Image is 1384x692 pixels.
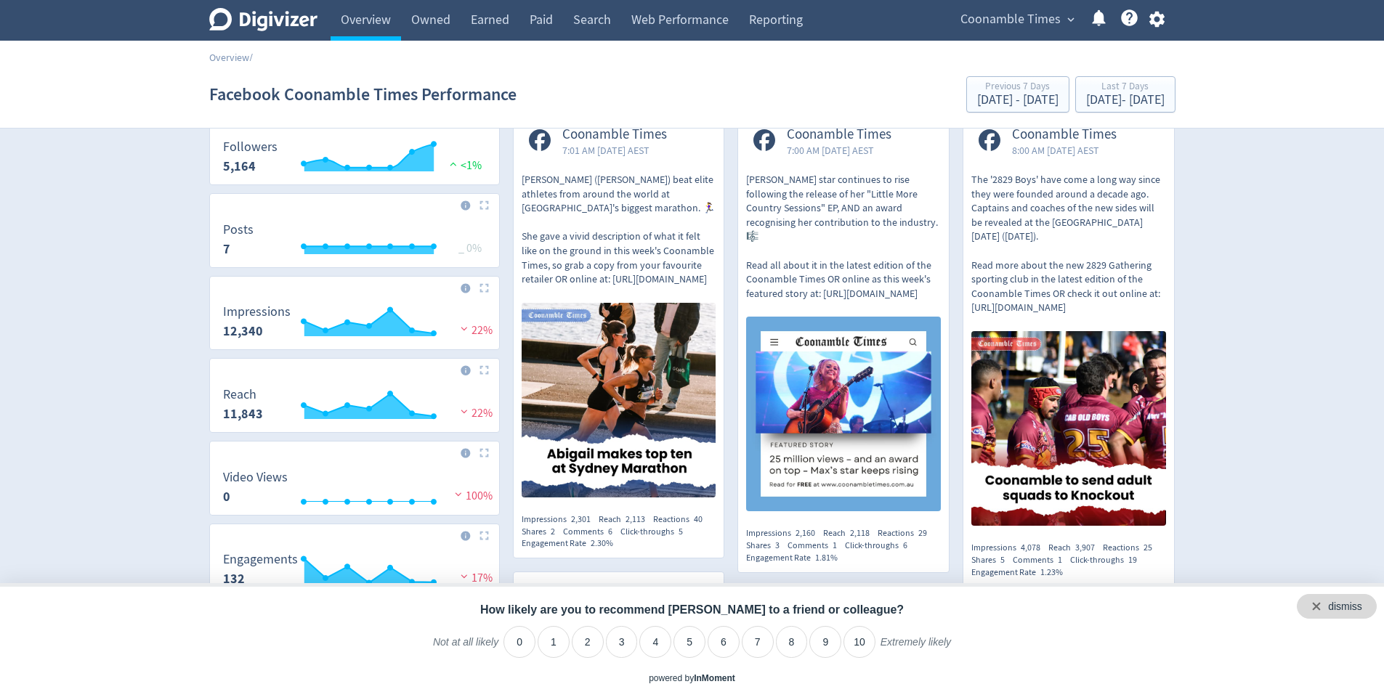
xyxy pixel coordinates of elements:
[1012,126,1117,143] span: Coonamble Times
[503,626,535,658] li: 0
[223,551,298,568] dt: Engagements
[742,626,774,658] li: 7
[881,635,951,660] label: Extremely likely
[591,537,613,549] span: 2.30%
[1086,81,1165,94] div: Last 7 Days
[479,365,489,375] img: Placeholder
[1297,594,1377,619] div: Close survey
[223,240,230,258] strong: 7
[522,537,621,550] div: Engagement Rate
[522,513,599,526] div: Impressions
[458,241,482,256] span: _ 0%
[1048,542,1103,554] div: Reach
[1013,554,1070,566] div: Comments
[514,111,724,502] a: Coonamble Times7:01 AM [DATE] AEST[PERSON_NAME] ([PERSON_NAME]) beat elite athletes from around t...
[796,527,815,539] span: 2,160
[694,673,735,683] a: InMoment
[746,540,788,552] div: Shares
[708,626,740,658] li: 6
[216,305,493,343] svg: Impressions 12,340
[971,173,1166,315] p: The '2829 Boys' have come a long way since they were founded around a decade ago. Captains and co...
[451,489,493,503] span: 100%
[216,223,493,261] svg: Posts 7
[446,158,482,173] span: <1%
[746,527,823,540] div: Impressions
[1040,566,1063,578] span: 1.23%
[775,540,780,551] span: 3
[223,221,254,238] dt: Posts
[433,635,498,660] label: Not at all likely
[1058,554,1062,566] span: 1
[1128,554,1137,566] span: 19
[479,448,489,457] img: Placeholder
[216,388,493,426] svg: Reach 11,843
[216,471,493,509] svg: Video Views 0
[451,489,466,500] img: negative-performance.svg
[850,527,870,539] span: 2,118
[963,111,1174,530] a: Coonamble Times8:00 AM [DATE] AESTThe '2829 Boys' have come a long way since they were founded ar...
[1070,554,1145,566] div: Click-throughs
[223,139,278,155] dt: Followers
[738,111,949,516] a: Coonamble Times7:00 AM [DATE] AEST[PERSON_NAME] star continues to rise following the release of h...
[694,513,703,525] span: 40
[608,526,612,537] span: 6
[457,571,472,582] img: negative-performance.svg
[599,513,653,526] div: Reach
[223,386,263,403] dt: Reach
[788,540,845,552] div: Comments
[209,51,249,64] a: Overview
[479,283,489,293] img: Placeholder
[977,81,1059,94] div: Previous 7 Days
[776,626,808,658] li: 8
[1064,13,1077,26] span: expand_more
[1021,542,1040,553] span: 4,078
[1144,542,1152,553] span: 25
[679,526,683,537] span: 5
[223,405,263,423] strong: 11,843
[457,323,472,334] img: negative-performance.svg
[209,71,517,118] h1: Facebook Coonamble Times Performance
[787,143,891,158] span: 7:00 AM [DATE] AEST
[571,513,591,525] span: 2,301
[216,553,493,591] svg: Engagements 132
[1012,143,1117,158] span: 8:00 AM [DATE] AEST
[1075,542,1095,553] span: 3,907
[522,173,716,287] p: [PERSON_NAME] ([PERSON_NAME]) beat elite athletes from around the world at [GEOGRAPHIC_DATA]'s bi...
[809,626,841,658] li: 9
[1075,76,1175,113] button: Last 7 Days[DATE]- [DATE]
[538,626,570,658] li: 1
[977,94,1059,107] div: [DATE] - [DATE]
[971,566,1071,579] div: Engagement Rate
[457,571,493,585] span: 17%
[551,526,555,537] span: 2
[457,323,493,338] span: 22%
[746,173,941,301] p: [PERSON_NAME] star continues to rise following the release of her "Little More Country Sessions" ...
[878,527,935,540] div: Reactions
[955,8,1078,31] button: Coonamble Times
[746,552,846,564] div: Engagement Rate
[833,540,837,551] span: 1
[479,531,489,540] img: Placeholder
[457,406,472,417] img: negative-performance.svg
[620,526,691,538] div: Click-throughs
[918,527,927,539] span: 29
[446,158,461,169] img: positive-performance.svg
[223,304,291,320] dt: Impressions
[815,552,838,563] span: 1.81%
[1103,542,1160,554] div: Reactions
[787,126,891,143] span: Coonamble Times
[249,51,253,64] span: /
[966,76,1069,113] button: Previous 7 Days[DATE] - [DATE]
[572,626,604,658] li: 2
[223,469,288,486] dt: Video Views
[216,140,493,179] svg: Followers 5,164
[223,322,263,340] strong: 12,340
[1000,554,1005,566] span: 5
[223,158,256,175] strong: 5,164
[562,143,667,158] span: 7:01 AM [DATE] AEST
[562,126,667,143] span: Coonamble Times
[1086,94,1165,107] div: [DATE] - [DATE]
[903,540,907,551] span: 6
[971,554,1013,566] div: Shares
[639,626,671,658] li: 4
